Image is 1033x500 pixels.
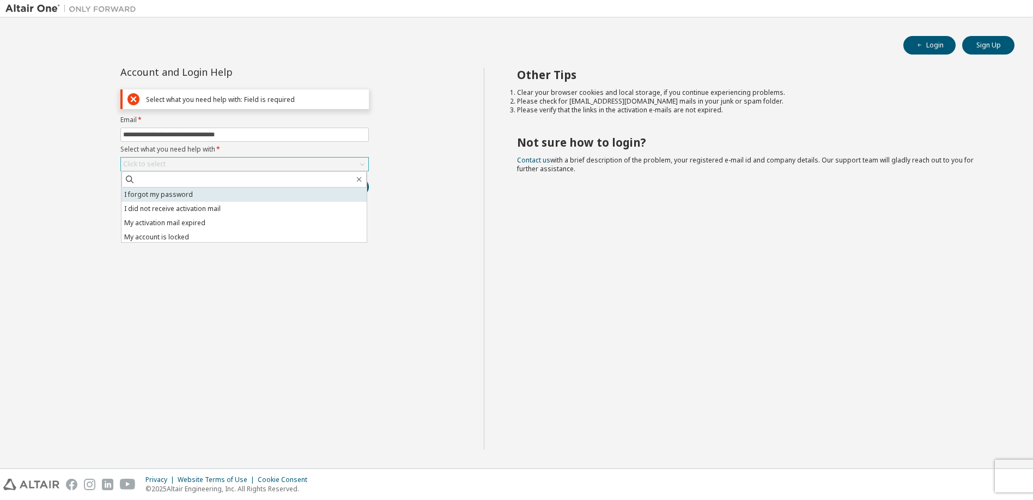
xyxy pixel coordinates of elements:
[120,116,369,124] label: Email
[517,97,995,106] li: Please check for [EMAIL_ADDRESS][DOMAIN_NAME] mails in your junk or spam folder.
[121,188,367,202] li: I forgot my password
[517,135,995,149] h2: Not sure how to login?
[84,479,95,490] img: instagram.svg
[145,484,314,493] p: © 2025 Altair Engineering, Inc. All Rights Reserved.
[5,3,142,14] img: Altair One
[258,475,314,484] div: Cookie Consent
[517,68,995,82] h2: Other Tips
[903,36,956,55] button: Login
[123,160,166,168] div: Click to select
[3,479,59,490] img: altair_logo.svg
[102,479,113,490] img: linkedin.svg
[146,95,364,104] div: Select what you need help with: Field is required
[962,36,1014,55] button: Sign Up
[120,68,319,76] div: Account and Login Help
[120,145,369,154] label: Select what you need help with
[517,155,550,165] a: Contact us
[178,475,258,484] div: Website Terms of Use
[517,155,974,173] span: with a brief description of the problem, your registered e-mail id and company details. Our suppo...
[145,475,178,484] div: Privacy
[66,479,77,490] img: facebook.svg
[120,479,136,490] img: youtube.svg
[517,106,995,115] li: Please verify that the links in the activation e-mails are not expired.
[517,88,995,97] li: Clear your browser cookies and local storage, if you continue experiencing problems.
[121,158,368,171] div: Click to select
